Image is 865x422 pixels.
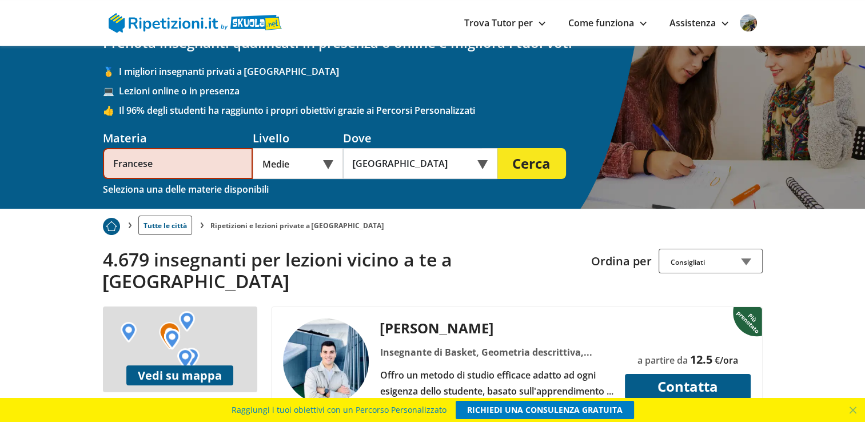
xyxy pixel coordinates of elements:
label: Ordina per [591,253,652,269]
div: Seleziona una delle materie disponibili [103,181,269,197]
img: Marker [159,322,180,349]
input: Es. Matematica [103,148,253,179]
img: Marker [184,348,200,368]
img: Marker [177,348,193,369]
a: RICHIEDI UNA CONSULENZA GRATUITA [456,401,634,419]
div: Insegnante di Basket, Geometria descrittiva, Indesign, Photoshop, Progettazione architettonica, R... [376,344,617,360]
div: Dove [343,130,497,146]
h2: 4.679 insegnanti per lezioni vicino a te a [GEOGRAPHIC_DATA] [103,249,583,293]
span: 🥇 [103,65,119,78]
button: Contatta [625,374,751,399]
img: tutor a Milano - Petru [283,319,369,404]
a: logo Skuola.net | Ripetizioni.it [109,15,282,28]
img: Piu prenotato [733,306,764,337]
span: Il 96% degli studenti ha raggiunto i propri obiettivi grazie ai Percorsi Personalizzati [119,104,763,117]
h2: Prenota insegnanti qualificati in presenza o online e migliora i tuoi voti [103,35,763,51]
div: Medie [253,148,343,179]
span: Raggiungi i tuoi obiettivi con un Percorso Personalizzato [232,401,447,419]
a: Trova Tutor per [464,17,545,29]
li: Ripetizioni e lezioni private a [GEOGRAPHIC_DATA] [210,221,384,230]
span: I migliori insegnanti privati a [GEOGRAPHIC_DATA] [119,65,763,78]
span: Lezioni online o in presenza [119,85,763,97]
img: user avatar [740,14,757,31]
span: a partire da [637,354,688,367]
div: Consigliati [659,249,763,273]
img: logo Skuola.net | Ripetizioni.it [109,13,282,33]
a: Assistenza [669,17,728,29]
img: Piu prenotato [103,218,120,235]
input: Es. Indirizzo o CAP [343,148,482,179]
a: Tutte le città [138,216,192,235]
span: 12.5 [690,352,712,367]
img: Marker [121,322,137,343]
img: Marker [164,329,180,349]
div: Livello [253,130,343,146]
button: Vedi su mappa [126,365,233,385]
button: Cerca [497,148,566,179]
span: 👍 [103,104,119,117]
div: Materia [103,130,253,146]
a: Come funziona [568,17,647,29]
nav: breadcrumb d-none d-tablet-block [103,209,763,235]
div: [PERSON_NAME] [376,319,617,337]
img: Marker [179,311,195,332]
span: €/ora [715,354,738,367]
div: Offro un metodo di studio efficace adatto ad ogni esigenza dello studente, basato sull'apprendime... [376,367,617,399]
span: 💻 [103,85,119,97]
